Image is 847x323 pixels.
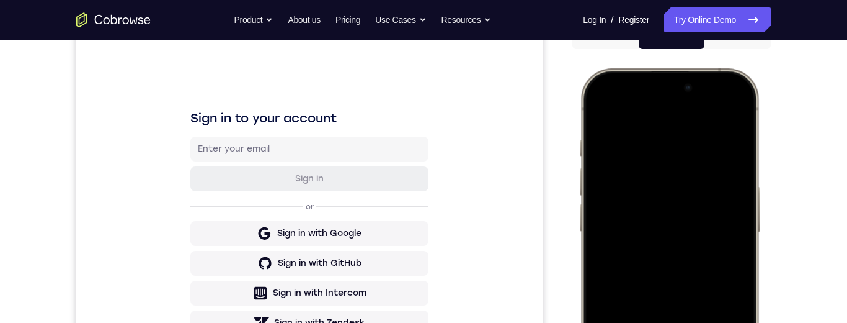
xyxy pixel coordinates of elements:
[375,7,426,32] button: Use Cases
[201,203,285,216] div: Sign in with Google
[227,178,240,188] p: or
[202,233,285,245] div: Sign in with GitHub
[76,12,151,27] a: Go to the home page
[122,119,345,131] input: Enter your email
[664,7,771,32] a: Try Online Demo
[197,263,290,275] div: Sign in with Intercom
[583,7,606,32] a: Log In
[198,293,289,305] div: Sign in with Zendesk
[114,142,352,167] button: Sign in
[114,257,352,281] button: Sign in with Intercom
[114,286,352,311] button: Sign in with Zendesk
[441,7,492,32] button: Resources
[114,227,352,252] button: Sign in with GitHub
[234,7,273,32] button: Product
[335,7,360,32] a: Pricing
[114,197,352,222] button: Sign in with Google
[611,12,613,27] span: /
[619,7,649,32] a: Register
[288,7,320,32] a: About us
[114,85,352,102] h1: Sign in to your account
